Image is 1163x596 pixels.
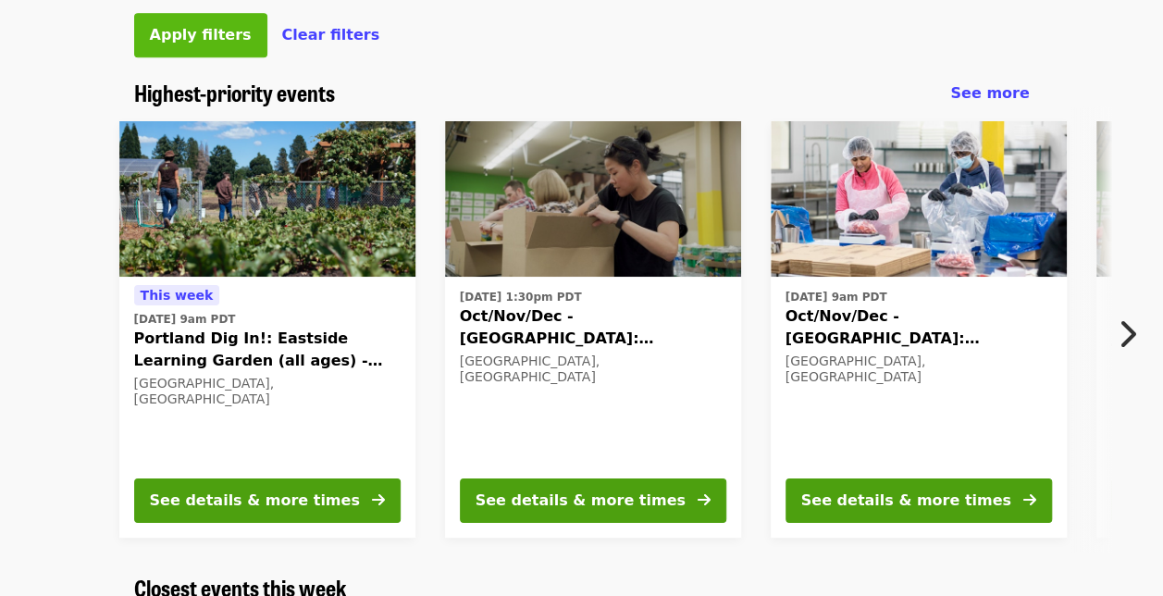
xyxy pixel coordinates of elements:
div: [GEOGRAPHIC_DATA], [GEOGRAPHIC_DATA] [460,354,726,385]
a: See details for "Oct/Nov/Dec - Beaverton: Repack/Sort (age 10+)" [771,121,1067,538]
button: Next item [1102,308,1163,360]
button: See details & more times [786,478,1052,523]
span: See more [950,84,1029,102]
div: [GEOGRAPHIC_DATA], [GEOGRAPHIC_DATA] [786,354,1052,385]
span: Oct/Nov/Dec - [GEOGRAPHIC_DATA]: Repack/Sort (age [DEMOGRAPHIC_DATA]+) [786,305,1052,350]
button: See details & more times [134,478,401,523]
div: See details & more times [476,490,686,512]
img: Oct/Nov/Dec - Beaverton: Repack/Sort (age 10+) organized by Oregon Food Bank [771,121,1067,277]
i: chevron-right icon [1118,317,1136,352]
i: arrow-right icon [372,491,385,509]
i: arrow-right icon [1023,491,1036,509]
div: Highest-priority events [119,80,1045,106]
button: Apply filters [134,13,267,57]
time: [DATE] 9am PDT [134,311,236,328]
img: Oct/Nov/Dec - Portland: Repack/Sort (age 8+) organized by Oregon Food Bank [445,121,741,277]
span: Clear filters [282,26,380,43]
span: Highest-priority events [134,76,335,108]
a: See details for "Oct/Nov/Dec - Portland: Repack/Sort (age 8+)" [445,121,741,538]
span: Apply filters [150,26,252,43]
span: Oct/Nov/Dec - [GEOGRAPHIC_DATA]: Repack/Sort (age [DEMOGRAPHIC_DATA]+) [460,305,726,350]
a: Highest-priority events [134,80,335,106]
div: [GEOGRAPHIC_DATA], [GEOGRAPHIC_DATA] [134,376,401,407]
img: Portland Dig In!: Eastside Learning Garden (all ages) - Aug/Sept/Oct organized by Oregon Food Bank [119,121,415,277]
button: Clear filters [282,24,380,46]
span: This week [141,288,214,303]
div: See details & more times [801,490,1011,512]
i: arrow-right icon [698,491,711,509]
div: See details & more times [150,490,360,512]
button: See details & more times [460,478,726,523]
time: [DATE] 9am PDT [786,289,887,305]
a: See details for "Portland Dig In!: Eastside Learning Garden (all ages) - Aug/Sept/Oct" [119,121,415,538]
time: [DATE] 1:30pm PDT [460,289,582,305]
span: Portland Dig In!: Eastside Learning Garden (all ages) - Aug/Sept/Oct [134,328,401,372]
a: See more [950,82,1029,105]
